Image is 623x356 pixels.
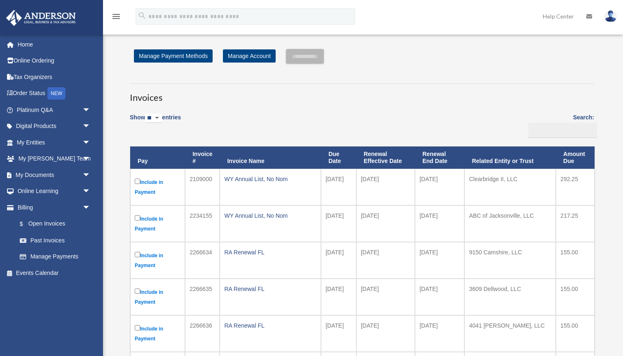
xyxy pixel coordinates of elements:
[135,325,140,330] input: Include in Payment
[111,14,121,21] a: menu
[556,169,595,205] td: 292.25
[556,147,595,169] th: Amount Due: activate to sort column ascending
[185,147,220,169] th: Invoice #: activate to sort column ascending
[82,151,99,168] span: arrow_drop_down
[82,118,99,135] span: arrow_drop_down
[415,169,464,205] td: [DATE]
[82,134,99,151] span: arrow_drop_down
[130,147,185,169] th: Pay: activate to sort column descending
[130,84,594,104] h3: Invoices
[356,205,415,242] td: [DATE]
[356,315,415,352] td: [DATE]
[82,199,99,216] span: arrow_drop_down
[356,279,415,315] td: [DATE]
[12,249,99,265] a: Manage Payments
[604,10,617,22] img: User Pic
[220,147,321,169] th: Invoice Name: activate to sort column ascending
[556,205,595,242] td: 217.25
[6,199,99,216] a: Billingarrow_drop_down
[185,205,220,242] td: 2234155
[464,242,556,279] td: 9150 Camshire, LLC
[556,279,595,315] td: 155.00
[223,49,276,63] a: Manage Account
[356,147,415,169] th: Renewal Effective Date: activate to sort column ascending
[6,265,103,281] a: Events Calendar
[6,134,103,151] a: My Entitiesarrow_drop_down
[134,49,213,63] a: Manage Payment Methods
[111,12,121,21] i: menu
[82,183,99,200] span: arrow_drop_down
[528,123,597,138] input: Search:
[135,250,180,270] label: Include in Payment
[224,173,316,185] div: WY Annual List, No Nom
[224,320,316,331] div: RA Renewal FL
[464,315,556,352] td: 4041 [PERSON_NAME], LLC
[82,167,99,184] span: arrow_drop_down
[6,151,103,167] a: My [PERSON_NAME] Teamarrow_drop_down
[6,69,103,85] a: Tax Organizers
[321,169,356,205] td: [DATE]
[525,112,594,138] label: Search:
[415,147,464,169] th: Renewal End Date: activate to sort column ascending
[464,279,556,315] td: 3609 Dellwood, LLC
[464,147,556,169] th: Related Entity or Trust: activate to sort column ascending
[224,283,316,295] div: RA Renewal FL
[321,205,356,242] td: [DATE]
[130,112,181,131] label: Show entries
[185,315,220,352] td: 2266636
[135,287,180,307] label: Include in Payment
[47,87,66,100] div: NEW
[464,205,556,242] td: ABC of Jacksonville, LLC
[415,279,464,315] td: [DATE]
[135,323,180,344] label: Include in Payment
[415,242,464,279] td: [DATE]
[356,169,415,205] td: [DATE]
[321,315,356,352] td: [DATE]
[185,279,220,315] td: 2266635
[321,242,356,279] td: [DATE]
[415,205,464,242] td: [DATE]
[6,183,103,200] a: Online Learningarrow_drop_down
[24,219,28,229] span: $
[464,169,556,205] td: Clearbridge II, LLC
[135,177,180,197] label: Include in Payment
[556,315,595,352] td: 155.00
[135,252,140,257] input: Include in Payment
[6,85,103,102] a: Order StatusNEW
[415,315,464,352] td: [DATE]
[6,36,103,53] a: Home
[135,214,180,234] label: Include in Payment
[12,216,95,233] a: $Open Invoices
[145,114,162,123] select: Showentries
[6,118,103,135] a: Digital Productsarrow_drop_down
[135,179,140,184] input: Include in Payment
[6,102,103,118] a: Platinum Q&Aarrow_drop_down
[12,232,99,249] a: Past Invoices
[4,10,78,26] img: Anderson Advisors Platinum Portal
[321,279,356,315] td: [DATE]
[6,167,103,183] a: My Documentsarrow_drop_down
[82,102,99,119] span: arrow_drop_down
[224,247,316,258] div: RA Renewal FL
[356,242,415,279] td: [DATE]
[135,289,140,294] input: Include in Payment
[185,169,220,205] td: 2109000
[185,242,220,279] td: 2266634
[556,242,595,279] td: 155.00
[321,147,356,169] th: Due Date: activate to sort column ascending
[6,53,103,69] a: Online Ordering
[135,215,140,221] input: Include in Payment
[138,11,147,20] i: search
[224,210,316,221] div: WY Annual List, No Nom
